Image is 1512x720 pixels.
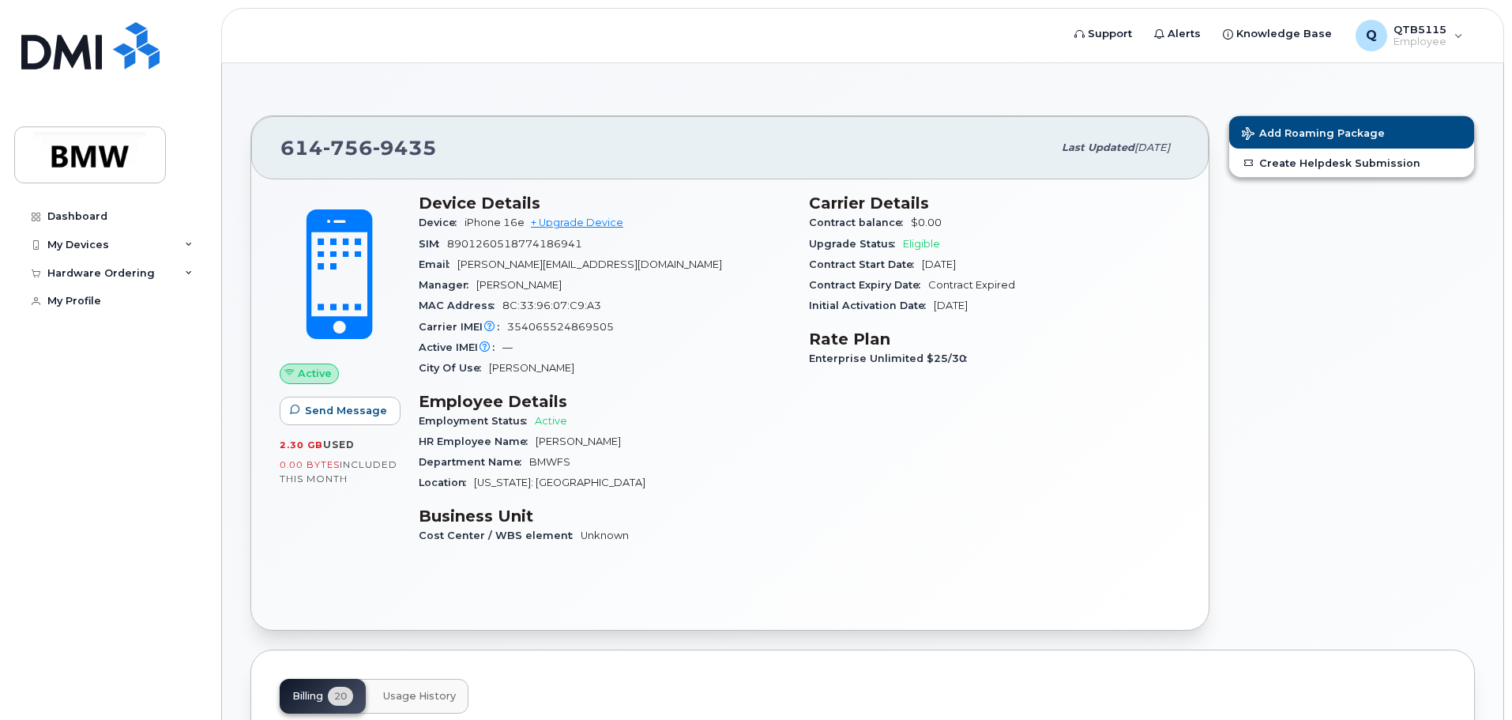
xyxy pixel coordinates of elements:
span: [US_STATE]: [GEOGRAPHIC_DATA] [474,477,645,488]
span: Send Message [305,403,387,418]
span: [PERSON_NAME][EMAIL_ADDRESS][DOMAIN_NAME] [457,258,722,270]
button: Add Roaming Package [1229,116,1474,149]
span: Initial Activation Date [809,300,934,311]
span: 9435 [373,136,437,160]
span: [PERSON_NAME] [536,435,621,447]
span: 2.30 GB [280,439,323,450]
span: used [323,439,355,450]
h3: Device Details [419,194,790,213]
span: Eligible [903,238,940,250]
span: Add Roaming Package [1242,127,1385,142]
span: Contract balance [809,217,911,228]
span: Contract Start Date [809,258,922,270]
span: iPhone 16e [465,217,525,228]
span: Employment Status [419,415,535,427]
span: Department Name [419,456,529,468]
span: Enterprise Unlimited $25/30 [809,352,975,364]
span: BMWFS [529,456,570,468]
span: Manager [419,279,476,291]
span: Contract Expired [928,279,1015,291]
h3: Carrier Details [809,194,1180,213]
span: Upgrade Status [809,238,903,250]
span: 8C:33:96:07:C9:A3 [502,300,601,311]
span: Unknown [581,530,629,541]
span: Usage History [383,690,456,703]
span: [DATE] [1134,141,1170,153]
span: Location [419,477,474,488]
span: $0.00 [911,217,942,228]
span: [PERSON_NAME] [489,362,574,374]
a: + Upgrade Device [531,217,623,228]
span: HR Employee Name [419,435,536,447]
span: [PERSON_NAME] [476,279,562,291]
span: Contract Expiry Date [809,279,928,291]
span: MAC Address [419,300,502,311]
span: Email [419,258,457,270]
span: 756 [323,136,373,160]
span: 614 [280,136,437,160]
span: Active [535,415,567,427]
span: Active IMEI [419,341,502,353]
span: City Of Use [419,362,489,374]
span: Active [298,366,332,381]
span: Carrier IMEI [419,321,507,333]
h3: Rate Plan [809,330,1180,349]
h3: Employee Details [419,392,790,411]
span: Cost Center / WBS element [419,530,581,541]
span: Device [419,217,465,228]
h3: Business Unit [419,507,790,526]
a: Create Helpdesk Submission [1229,149,1474,177]
span: — [502,341,513,353]
span: 8901260518774186941 [447,238,582,250]
iframe: Messenger Launcher [1443,651,1500,708]
span: Last updated [1062,141,1134,153]
span: SIM [419,238,447,250]
span: 354065524869505 [507,321,614,333]
span: [DATE] [922,258,956,270]
button: Send Message [280,397,401,425]
span: 0.00 Bytes [280,459,340,470]
span: [DATE] [934,300,968,311]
